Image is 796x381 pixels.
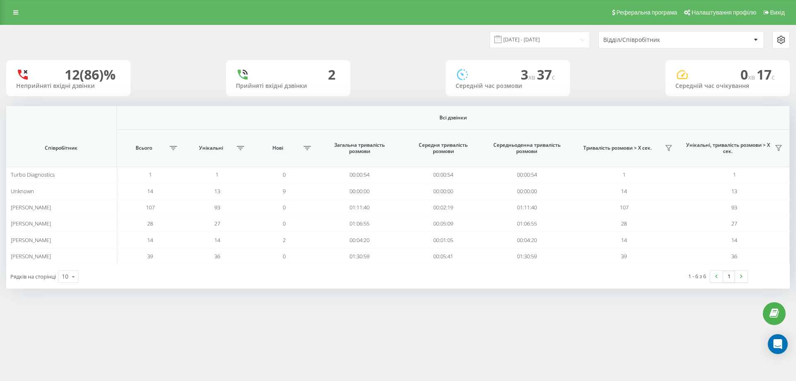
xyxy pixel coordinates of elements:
span: 14 [731,236,737,244]
div: Неприйняті вхідні дзвінки [16,83,121,90]
span: 0 [283,204,286,211]
td: 00:05:09 [401,216,485,232]
td: 00:00:54 [318,167,401,183]
div: 2 [328,67,335,83]
td: 01:30:59 [485,248,569,265]
span: 1 [149,171,152,178]
span: 36 [731,252,737,260]
div: Середній час розмови [456,83,560,90]
span: Unknown [11,187,34,195]
span: [PERSON_NAME] [11,252,51,260]
span: 107 [620,204,629,211]
span: 1 [623,171,626,178]
td: 00:00:00 [485,183,569,199]
span: 0 [283,252,286,260]
span: c [772,73,775,82]
span: 14 [214,236,220,244]
a: 1 [723,271,735,282]
span: [PERSON_NAME] [11,236,51,244]
td: 00:01:05 [401,232,485,248]
span: [PERSON_NAME] [11,204,51,211]
span: 14 [621,187,627,195]
td: 01:11:40 [318,199,401,216]
span: [PERSON_NAME] [11,220,51,227]
span: 2 [283,236,286,244]
td: 00:00:54 [401,167,485,183]
td: 00:05:41 [401,248,485,265]
span: 0 [283,220,286,227]
span: хв [528,73,537,82]
div: 12 (86)% [65,67,116,83]
span: Всього [121,145,167,151]
div: Середній час очікування [675,83,780,90]
span: 0 [740,66,757,83]
div: 10 [62,272,68,281]
td: 00:00:54 [485,167,569,183]
span: Рядків на сторінці [10,273,56,280]
span: 36 [214,252,220,260]
span: 13 [214,187,220,195]
span: 39 [621,252,627,260]
span: 37 [537,66,555,83]
span: Співробітник [15,145,107,151]
span: 14 [147,187,153,195]
span: 28 [621,220,627,227]
span: Середня тривалість розмови [409,142,477,155]
span: 0 [283,171,286,178]
td: 00:00:00 [318,183,401,199]
span: Всі дзвінки [154,114,752,121]
span: 93 [214,204,220,211]
td: 00:04:20 [318,232,401,248]
div: Open Intercom Messenger [768,334,788,354]
td: 01:30:59 [318,248,401,265]
span: Turbo Diagnostics [11,171,55,178]
span: 107 [146,204,155,211]
span: Реферальна програма [616,9,677,16]
span: 28 [147,220,153,227]
span: 1 [733,171,736,178]
span: Загальна тривалість розмови [325,142,393,155]
span: 9 [283,187,286,195]
span: Вихід [770,9,785,16]
span: Нові [255,145,301,151]
span: Тривалість розмови > Х сек. [573,145,662,151]
span: хв [748,73,757,82]
div: Прийняті вхідні дзвінки [236,83,340,90]
span: 3 [521,66,537,83]
span: Унікальні [188,145,234,151]
span: 1 [216,171,218,178]
span: 13 [731,187,737,195]
div: Відділ/Співробітник [603,36,702,44]
td: 01:11:40 [485,199,569,216]
div: 1 - 6 з 6 [688,272,706,280]
span: 27 [214,220,220,227]
span: 17 [757,66,775,83]
span: Середньоденна тривалість розмови [493,142,561,155]
span: 27 [731,220,737,227]
td: 00:04:20 [485,232,569,248]
span: Унікальні, тривалість розмови > Х сек. [683,142,772,155]
td: 00:00:00 [401,183,485,199]
span: 39 [147,252,153,260]
td: 01:06:55 [485,216,569,232]
span: 93 [731,204,737,211]
td: 00:02:19 [401,199,485,216]
span: 14 [147,236,153,244]
span: Налаштування профілю [692,9,756,16]
span: 14 [621,236,627,244]
td: 01:06:55 [318,216,401,232]
span: c [552,73,555,82]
